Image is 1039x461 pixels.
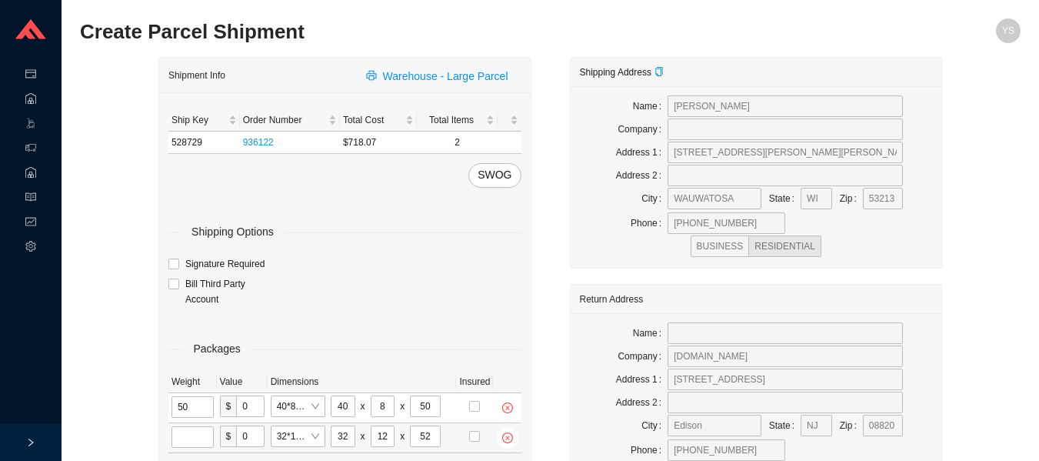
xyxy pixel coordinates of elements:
[631,212,668,234] label: Phone
[172,112,225,128] span: Ship Key
[220,396,237,417] span: $
[400,429,405,444] div: x
[383,68,508,85] span: Warehouse - Large Parcel
[25,63,36,88] span: credit-card
[420,112,484,128] span: Total Items
[410,426,441,447] input: H
[366,70,380,82] span: printer
[497,433,518,443] span: close-circle
[580,67,664,78] span: Shipping Address
[361,429,365,444] div: x
[654,65,664,80] div: Copy
[840,415,863,436] label: Zip
[168,132,240,154] td: 528729
[220,426,237,447] span: $
[340,109,417,132] th: Total Cost sortable
[769,188,801,209] label: State
[240,109,340,132] th: Order Number sortable
[168,109,240,132] th: Ship Key sortable
[331,426,355,447] input: L
[277,426,319,446] span: 32*12*52 Robern Mirror
[25,211,36,236] span: fund
[1002,18,1014,43] span: YS
[371,396,395,417] input: W
[417,109,498,132] th: Total Items sortable
[580,285,933,313] div: Return Address
[417,132,498,154] td: 2
[633,322,668,344] label: Name
[498,109,521,132] th: undefined sortable
[268,371,457,393] th: Dimensions
[456,371,493,393] th: Insured
[331,396,355,417] input: L
[182,340,251,358] span: Packages
[168,371,217,393] th: Weight
[497,403,518,413] span: close-circle
[243,137,274,148] a: 936122
[340,132,417,154] td: $718.07
[769,415,801,436] label: State
[641,188,668,209] label: City
[631,439,668,461] label: Phone
[618,119,668,140] label: Company
[243,112,325,128] span: Order Number
[754,241,815,252] span: RESIDENTIAL
[478,166,511,184] span: SWOG
[497,397,518,419] button: close-circle
[343,112,402,128] span: Total Cost
[179,276,281,307] span: Bill Third Party Account
[616,392,668,413] label: Address 2
[468,163,521,188] button: SWOG
[179,256,271,272] span: Signature Required
[25,236,36,260] span: setting
[633,95,668,117] label: Name
[400,399,405,414] div: x
[497,427,518,449] button: close-circle
[357,65,521,86] button: printerWarehouse - Large Parcel
[80,18,785,45] h2: Create Parcel Shipment
[361,399,365,414] div: x
[168,61,357,89] div: Shipment Info
[616,369,668,390] label: Address 1
[26,438,35,447] span: right
[641,415,668,436] label: City
[618,346,668,367] label: Company
[410,396,441,417] input: H
[181,223,285,241] span: Shipping Options
[840,188,863,209] label: Zip
[25,186,36,211] span: read
[697,241,744,252] span: BUSINESS
[217,371,268,393] th: Value
[616,165,668,186] label: Address 2
[654,67,664,76] span: copy
[616,142,668,163] label: Address 1
[371,426,395,447] input: W
[277,396,319,416] span: 40*8*50 Big Mirror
